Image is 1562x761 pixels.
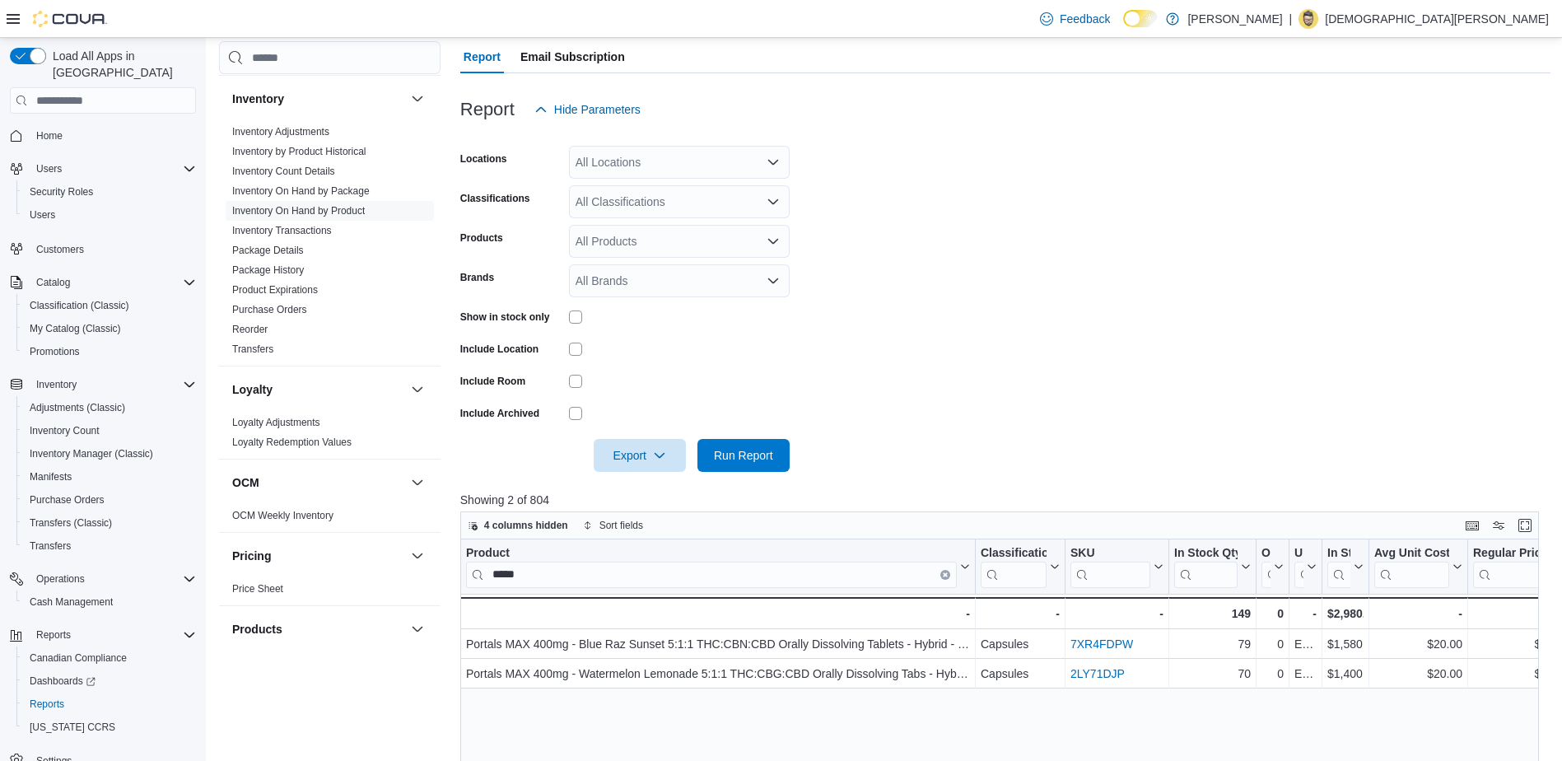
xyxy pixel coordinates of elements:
span: Sort fields [599,519,643,532]
a: Customers [30,240,91,259]
span: Manifests [30,470,72,483]
span: Feedback [1060,11,1110,27]
div: Inventory [219,122,441,366]
span: Cash Management [30,595,113,609]
span: Hide Parameters [554,101,641,118]
div: SKU URL [1070,546,1150,588]
div: 0 [1261,634,1284,654]
div: Pricing [219,579,441,605]
label: Products [460,231,503,245]
span: Home [36,129,63,142]
span: Transfers [23,536,196,556]
a: Dashboards [23,671,102,691]
button: OCM [408,473,427,493]
a: Classification (Classic) [23,296,136,315]
button: Sort fields [576,516,650,535]
span: Users [23,205,196,225]
button: Operations [30,569,91,589]
button: Loyalty [408,380,427,399]
a: Cash Management [23,592,119,612]
div: Regular Price [1473,546,1556,588]
a: Home [30,126,69,146]
div: Loyalty [219,413,441,459]
span: Adjustments (Classic) [30,401,125,414]
div: Each [1294,634,1317,654]
button: Purchase Orders [16,488,203,511]
div: SKU [1070,546,1150,562]
button: SKU [1070,546,1163,588]
div: - [465,604,970,623]
button: Pricing [232,548,404,564]
button: Transfers (Classic) [16,511,203,535]
p: | [1289,9,1293,29]
div: Capsules [981,664,1060,684]
button: Loyalty [232,381,404,398]
span: Loyalty Adjustments [232,416,320,429]
a: Reorder [232,324,268,335]
span: Home [30,125,196,146]
span: Reports [30,698,64,711]
button: Products [408,619,427,639]
span: Inventory Transactions [232,224,332,237]
button: Inventory [408,89,427,109]
div: $1,580.00 [1327,634,1364,654]
span: Dashboards [30,675,96,688]
button: Hide Parameters [528,93,647,126]
span: Security Roles [23,182,196,202]
span: Cash Management [23,592,196,612]
div: OCM [219,506,441,532]
span: Adjustments (Classic) [23,398,196,418]
div: Avg Unit Cost In Stock [1374,546,1449,588]
span: Dark Mode [1123,27,1124,28]
div: 0 [1261,664,1284,684]
span: Purchase Orders [30,493,105,507]
a: Transfers (Classic) [23,513,119,533]
div: $20.00 [1374,634,1462,654]
a: Inventory On Hand by Product [232,205,365,217]
a: Product Expirations [232,284,318,296]
div: In Stock Qty [1174,546,1238,588]
span: Users [30,208,55,222]
button: Display options [1489,516,1508,535]
button: [US_STATE] CCRS [16,716,203,739]
a: OCM Weekly Inventory [232,510,333,521]
a: Reports [23,694,71,714]
a: Canadian Compliance [23,648,133,668]
button: Classification [981,546,1060,588]
span: Reports [36,628,71,642]
h3: Report [460,100,515,119]
div: Product [466,546,957,588]
button: Clear input [940,570,950,580]
button: Classification (Classic) [16,294,203,317]
div: Capsules [981,634,1060,654]
a: Manifests [23,467,78,487]
span: Load All Apps in [GEOGRAPHIC_DATA] [46,48,196,81]
span: Transfers [30,539,71,553]
button: Reports [16,693,203,716]
button: Catalog [30,273,77,292]
span: Package Details [232,244,304,257]
div: $2,980.00 [1327,604,1364,623]
span: My Catalog (Classic) [23,319,196,338]
span: Reorder [232,323,268,336]
span: [US_STATE] CCRS [30,721,115,734]
a: Security Roles [23,182,100,202]
div: Unit Type [1294,546,1303,562]
label: Include Archived [460,407,539,420]
div: Portals MAX 400mg - Watermelon Lemonade 5:1:1 THC:CBG:CBD Orally Dissolving Tabs - Hybrid - 40 caps [466,664,970,684]
div: 70 [1174,664,1251,684]
div: - [1070,604,1163,623]
button: Security Roles [16,180,203,203]
p: [DEMOGRAPHIC_DATA][PERSON_NAME] [1325,9,1549,29]
h3: Inventory [232,91,284,107]
button: Inventory [30,375,83,395]
div: Classification [981,546,1047,562]
span: Purchase Orders [232,303,307,316]
span: Export [604,439,676,472]
span: Loyalty Redemption Values [232,436,352,449]
button: Canadian Compliance [16,647,203,670]
button: My Catalog (Classic) [16,317,203,340]
div: - [981,604,1060,623]
div: 79 [1174,634,1251,654]
a: Inventory Count [23,421,106,441]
